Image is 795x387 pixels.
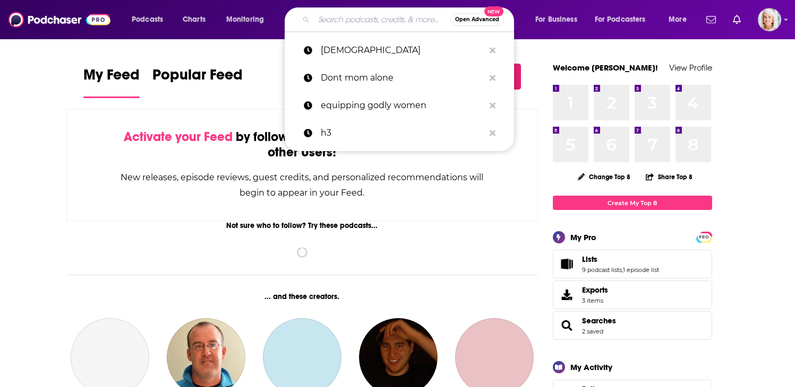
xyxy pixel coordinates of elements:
a: 2 saved [582,328,603,335]
a: PRO [698,233,711,241]
a: Popular Feed [152,66,243,98]
button: Share Top 8 [645,166,693,187]
a: Lists [557,257,578,271]
div: Search podcasts, credits, & more... [295,7,524,32]
a: My Feed [83,66,140,98]
span: , [622,266,623,274]
button: open menu [661,11,700,28]
button: Change Top 8 [571,170,637,183]
input: Search podcasts, credits, & more... [314,11,450,28]
a: 9 podcast lists [582,266,622,274]
span: More [669,12,687,27]
a: Charts [176,11,212,28]
span: Open Advanced [455,17,499,22]
div: ... and these creators. [66,292,538,301]
span: Activate your Feed [124,129,233,145]
div: New releases, episode reviews, guest credits, and personalized recommendations will begin to appe... [120,170,485,200]
span: Exports [557,287,578,302]
span: Podcasts [132,12,163,27]
span: For Business [535,12,577,27]
button: open menu [588,11,661,28]
span: Lists [553,250,712,278]
a: Show notifications dropdown [729,11,745,29]
button: Open AdvancedNew [450,13,504,26]
button: open menu [219,11,278,28]
span: Logged in as ashtonrc [758,8,781,31]
a: Searches [557,318,578,333]
span: Lists [582,254,597,264]
button: Show profile menu [758,8,781,31]
img: Podchaser - Follow, Share and Rate Podcasts [8,10,110,30]
span: Exports [582,285,608,295]
span: New [484,6,503,16]
span: Popular Feed [152,66,243,90]
a: [DEMOGRAPHIC_DATA] [285,37,514,64]
button: open menu [528,11,591,28]
a: Searches [582,316,616,326]
a: Lists [582,254,659,264]
p: bible [321,37,484,64]
span: 3 items [582,297,608,304]
p: equipping godly women [321,92,484,119]
p: Dont mom alone [321,64,484,92]
span: Monitoring [226,12,264,27]
a: equipping godly women [285,92,514,119]
div: Not sure who to follow? Try these podcasts... [66,221,538,230]
a: View Profile [669,63,712,73]
span: My Feed [83,66,140,90]
button: open menu [124,11,177,28]
a: Dont mom alone [285,64,514,92]
a: h3 [285,119,514,147]
img: User Profile [758,8,781,31]
p: h3 [321,119,484,147]
span: Searches [553,311,712,340]
span: PRO [698,233,711,241]
div: My Activity [570,362,612,372]
a: Show notifications dropdown [702,11,720,29]
a: 1 episode list [623,266,659,274]
span: Charts [183,12,206,27]
a: Exports [553,280,712,309]
span: For Podcasters [595,12,646,27]
a: Welcome [PERSON_NAME]! [553,63,658,73]
a: Create My Top 8 [553,196,712,210]
div: by following Podcasts, Creators, Lists, and other Users! [120,129,485,160]
div: My Pro [570,232,596,242]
